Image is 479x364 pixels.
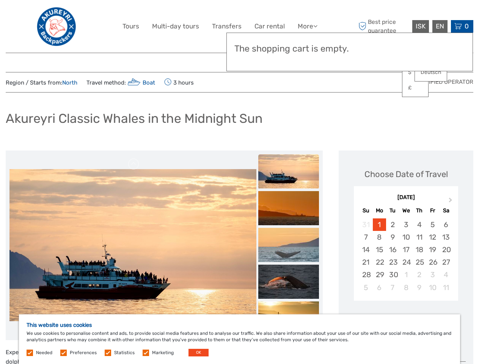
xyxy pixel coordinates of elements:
[359,243,372,256] div: Choose Sunday, June 14th, 2026
[373,218,386,231] div: Choose Monday, June 1st, 2026
[399,256,413,268] div: Choose Wednesday, June 24th, 2026
[62,79,77,86] a: North
[359,281,372,294] div: Choose Sunday, July 5th, 2026
[416,22,426,30] span: ISK
[413,268,426,281] div: Choose Thursday, July 2nd, 2026
[373,281,386,294] div: Choose Monday, July 6th, 2026
[298,21,317,32] a: More
[415,66,447,79] a: Deutsch
[114,350,135,356] label: Statistics
[152,21,199,32] a: Multi-day tours
[413,256,426,268] div: Choose Thursday, June 25th, 2026
[413,281,426,294] div: Choose Thursday, July 9th, 2026
[418,78,473,86] span: Verified Operator
[399,243,413,256] div: Choose Wednesday, June 17th, 2026
[122,21,139,32] a: Tours
[6,79,77,87] span: Region / Starts from:
[445,196,457,208] button: Next Month
[386,256,399,268] div: Choose Tuesday, June 23rd, 2026
[439,206,452,216] div: Sa
[399,281,413,294] div: Choose Wednesday, July 8th, 2026
[373,243,386,256] div: Choose Monday, June 15th, 2026
[212,21,242,32] a: Transfers
[364,168,448,180] div: Choose Date of Travel
[234,44,465,54] h3: The shopping cart is empty.
[402,66,428,79] a: $
[426,218,439,231] div: Choose Friday, June 5th, 2026
[399,206,413,216] div: We
[354,194,458,202] div: [DATE]
[258,154,319,188] img: aa7c13d10a2f4944aa24dfca787c9c25_slider_thumbnail.jpeg
[386,218,399,231] div: Choose Tuesday, June 2nd, 2026
[359,256,372,268] div: Choose Sunday, June 21st, 2026
[413,243,426,256] div: Choose Thursday, June 18th, 2026
[19,314,460,364] div: We use cookies to personalise content and ads, to provide social media features and to analyse ou...
[373,206,386,216] div: Mo
[439,243,452,256] div: Choose Saturday, June 20th, 2026
[426,243,439,256] div: Choose Friday, June 19th, 2026
[164,77,194,88] span: 3 hours
[70,350,97,356] label: Preferences
[399,231,413,243] div: Choose Wednesday, June 10th, 2026
[463,22,470,30] span: 0
[258,301,319,336] img: 34f5aa95948f4eafbc171fca446f55c7_slider_thumbnail.jpeg
[426,231,439,243] div: Choose Friday, June 12th, 2026
[359,231,372,243] div: Choose Sunday, June 7th, 2026
[426,281,439,294] div: Choose Friday, July 10th, 2026
[357,18,410,35] span: Best price guarantee
[258,265,319,299] img: b7091d0f62b040f48eea9fc382fa69fa_slider_thumbnail.jpeg
[35,6,77,47] img: Akureyri Backpackers TourDesk
[439,268,452,281] div: Choose Saturday, July 4th, 2026
[9,169,256,321] img: aa7c13d10a2f4944aa24dfca787c9c25_main_slider.jpeg
[439,218,452,231] div: Choose Saturday, June 6th, 2026
[258,228,319,262] img: cc891d98e5a84ae5a38b8b3de9715e55_slider_thumbnail.jpeg
[373,231,386,243] div: Choose Monday, June 8th, 2026
[359,206,372,216] div: Su
[399,218,413,231] div: Choose Wednesday, June 3rd, 2026
[439,231,452,243] div: Choose Saturday, June 13th, 2026
[386,243,399,256] div: Choose Tuesday, June 16th, 2026
[27,322,452,328] h5: This website uses cookies
[426,206,439,216] div: Fr
[126,79,155,86] a: Boat
[413,231,426,243] div: Choose Thursday, June 11th, 2026
[413,206,426,216] div: Th
[402,81,428,95] a: £
[432,20,448,33] div: EN
[258,191,319,225] img: 6726f95dd39b46aea8d80ffda9df7dec_slider_thumbnail.jpeg
[36,350,52,356] label: Needed
[359,218,372,231] div: Not available Sunday, May 31st, 2026
[254,21,285,32] a: Car rental
[152,350,174,356] label: Marketing
[86,77,155,88] span: Travel method:
[386,231,399,243] div: Choose Tuesday, June 9th, 2026
[426,268,439,281] div: Choose Friday, July 3rd, 2026
[373,256,386,268] div: Choose Monday, June 22nd, 2026
[356,218,455,294] div: month 2026-06
[6,111,262,126] h1: Akureyri Classic Whales in the Midnight Sun
[386,206,399,216] div: Tu
[439,256,452,268] div: Choose Saturday, June 27th, 2026
[188,349,209,356] button: OK
[413,218,426,231] div: Choose Thursday, June 4th, 2026
[386,268,399,281] div: Choose Tuesday, June 30th, 2026
[399,268,413,281] div: Choose Wednesday, July 1st, 2026
[439,281,452,294] div: Choose Saturday, July 11th, 2026
[426,256,439,268] div: Choose Friday, June 26th, 2026
[386,281,399,294] div: Choose Tuesday, July 7th, 2026
[373,268,386,281] div: Choose Monday, June 29th, 2026
[359,268,372,281] div: Choose Sunday, June 28th, 2026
